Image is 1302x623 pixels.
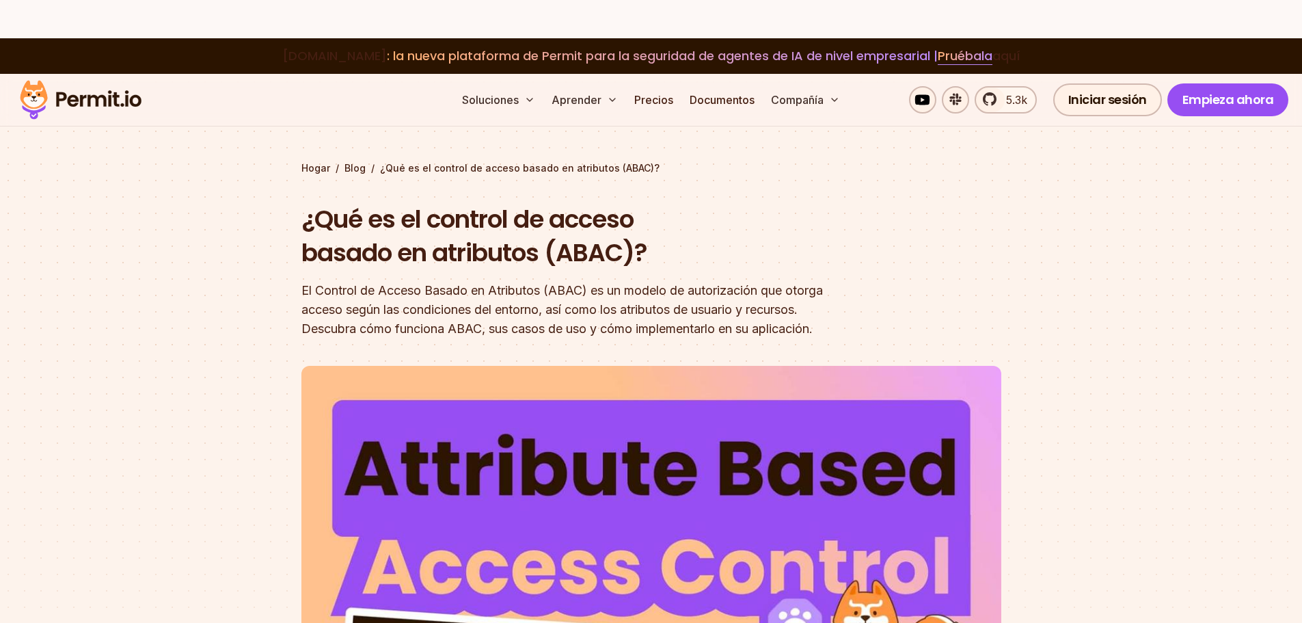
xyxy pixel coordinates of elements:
[552,93,601,107] font: Aprender
[765,86,845,114] button: Compañía
[301,283,823,336] font: El Control de Acceso Basado en Atributos (ABAC) es un modelo de autorización que otorga acceso se...
[457,86,541,114] button: Soluciones
[344,161,366,175] a: Blog
[771,93,824,107] font: Compañía
[371,162,375,174] font: /
[1068,91,1147,108] font: Iniciar sesión
[634,93,673,107] font: Precios
[387,47,938,64] font: : la nueva plataforma de Permit para la seguridad de agentes de IA de nivel empresarial |
[546,86,623,114] button: Aprender
[282,47,387,64] font: [DOMAIN_NAME]
[1006,93,1027,107] font: 5.3k
[301,162,330,174] font: Hogar
[1182,91,1274,108] font: Empieza ahora
[629,86,679,114] a: Precios
[992,47,1020,64] font: aquí
[344,162,366,174] font: Blog
[684,86,760,114] a: Documentos
[462,93,519,107] font: Soluciones
[336,162,339,174] font: /
[301,161,330,175] a: Hogar
[690,93,755,107] font: Documentos
[938,47,992,65] a: Pruébala
[14,77,148,123] img: Logotipo del permiso
[301,202,647,271] font: ¿Qué es el control de acceso basado en atributos (ABAC)?
[1053,83,1162,116] a: Iniciar sesión
[975,86,1037,114] a: 5.3k
[938,47,992,64] font: Pruébala
[1167,83,1289,116] a: Empieza ahora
